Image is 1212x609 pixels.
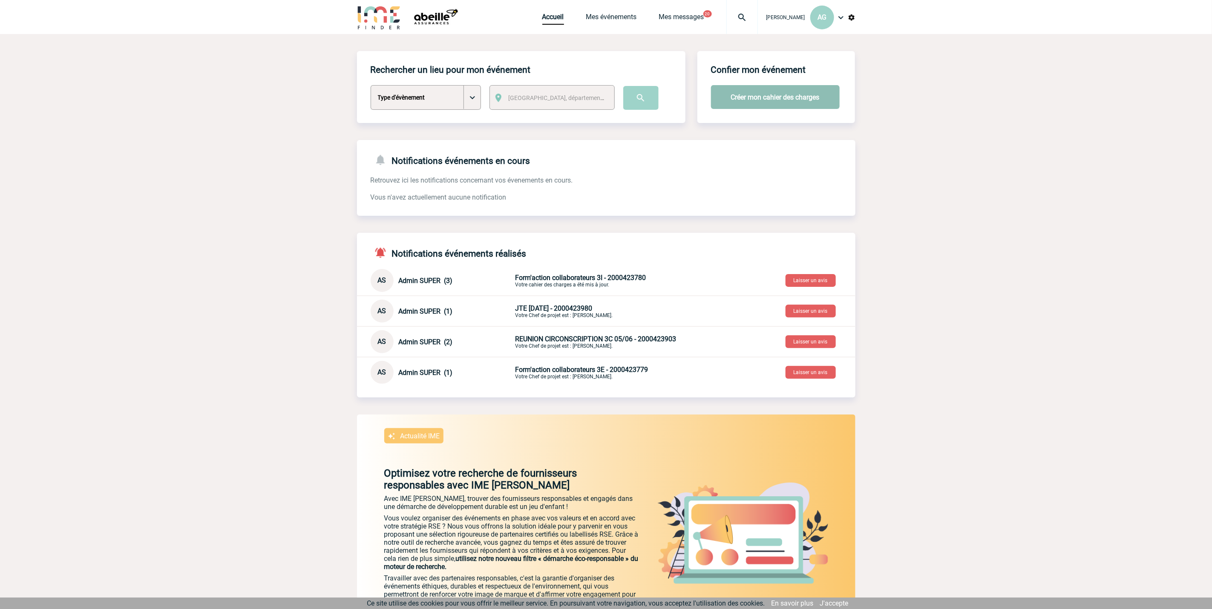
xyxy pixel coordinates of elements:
[378,337,386,346] span: AS
[659,13,704,25] a: Mes messages
[374,154,392,166] img: notifications-24-px-g.png
[371,330,855,353] div: Conversation privée : Client - Agence
[509,94,627,101] span: [GEOGRAPHIC_DATA], département, région...
[384,495,640,511] p: Avec IME [PERSON_NAME], trouver des fournisseurs responsables et engagés dans une démarche de dév...
[703,10,712,17] button: 20
[378,276,386,284] span: AS
[786,274,836,287] button: Laisser un avis
[371,269,855,292] div: Conversation privée : Client - Agence
[367,599,765,607] span: Ce site utilise des cookies pour vous offrir le meilleur service. En poursuivant votre navigation...
[515,274,646,282] span: Form'action collaborateurs 3I - 2000423780
[371,176,573,184] span: Retrouvez ici les notifications concernant vos évenements en cours.
[586,13,637,25] a: Mes événements
[515,366,716,380] p: Votre Chef de projet est : [PERSON_NAME].
[371,193,507,201] span: Vous n'avez actuellement aucune notification
[371,246,527,259] h4: Notifications événements réalisés
[371,154,530,166] h4: Notifications événements en cours
[371,306,716,315] a: AS Admin SUPER (1) JTE [DATE] - 2000423980Votre Chef de projet est : [PERSON_NAME].
[542,13,564,25] a: Accueil
[786,366,836,379] button: Laisser un avis
[400,432,440,440] p: Actualité IME
[515,274,716,288] p: Votre cahier des charges a été mis à jour.
[658,483,828,584] img: actu.png
[399,307,453,315] span: Admin SUPER (1)
[399,277,453,285] span: Admin SUPER (3)
[515,304,593,312] span: JTE [DATE] - 2000423980
[515,366,648,374] span: Form'action collaborateurs 3E - 2000423779
[384,574,640,606] p: Travailler avec des partenaires responsables, c'est la garantie d'organiser des événements éthiqu...
[818,13,826,21] span: AG
[786,305,836,317] button: Laisser un avis
[371,337,716,345] a: AS Admin SUPER (2) REUNION CIRCONSCRIPTION 3C 05/06 - 2000423903Votre Chef de projet est : [PERSO...
[371,300,855,323] div: Conversation privée : Client - Agence
[374,246,392,259] img: notifications-active-24-px-r.png
[820,599,849,607] a: J'accepte
[623,86,659,110] input: Submit
[515,335,677,343] span: REUNION CIRCONSCRIPTION 3C 05/06 - 2000423903
[515,304,716,318] p: Votre Chef de projet est : [PERSON_NAME].
[384,514,640,571] p: Vous voulez organiser des événements en phase avec vos valeurs et en accord avec votre stratégie ...
[399,369,453,377] span: Admin SUPER (1)
[399,338,453,346] span: Admin SUPER (2)
[378,307,386,315] span: AS
[378,368,386,376] span: AS
[711,85,840,109] button: Créer mon cahier des charges
[371,65,531,75] h4: Rechercher un lieu pour mon événement
[786,335,836,348] button: Laisser un avis
[515,335,716,349] p: Votre Chef de projet est : [PERSON_NAME].
[371,361,855,384] div: Conversation privée : Client - Agence
[357,467,640,491] p: Optimisez votre recherche de fournisseurs responsables avec IME [PERSON_NAME]
[766,14,805,20] span: [PERSON_NAME]
[357,5,401,29] img: IME-Finder
[772,599,814,607] a: En savoir plus
[384,555,639,571] span: utilisez notre nouveau filtre « démarche éco-responsable » du moteur de recherche.
[711,65,806,75] h4: Confier mon événement
[371,276,716,284] a: AS Admin SUPER (3) Form'action collaborateurs 3I - 2000423780Votre cahier des charges a été mis à...
[371,368,716,376] a: AS Admin SUPER (1) Form'action collaborateurs 3E - 2000423779Votre Chef de projet est : [PERSON_N...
